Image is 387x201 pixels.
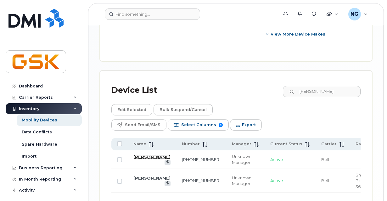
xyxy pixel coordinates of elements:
[133,154,171,159] a: [PERSON_NAME]
[160,105,207,114] span: Bulk Suspend/Cancel
[270,141,302,147] span: Current Status
[242,120,256,130] span: Export
[133,176,171,181] a: [PERSON_NAME]
[321,157,329,162] span: Bell
[111,82,157,98] div: Device List
[182,157,221,162] a: [PHONE_NUMBER]
[241,28,351,40] button: View More Device Makes
[351,10,358,18] span: NG
[165,181,171,186] a: View Last Bill
[181,120,216,130] span: Select Columns
[182,141,200,147] span: Number
[283,86,361,97] input: Search Device List ...
[111,119,166,131] button: Send Email/SMS
[154,104,213,115] button: Bulk Suspend/Cancel
[125,120,160,130] span: Send Email/SMS
[321,141,337,147] span: Carrier
[165,160,171,165] a: View Last Bill
[321,178,329,183] span: Bell
[168,119,229,131] button: Select Columns 9
[105,8,200,20] input: Find something...
[232,154,259,165] div: Unknown Manager
[111,104,152,115] button: Edit Selected
[232,175,259,187] div: Unknown Manager
[270,157,283,162] span: Active
[133,141,146,147] span: Name
[344,8,372,20] div: Nicolas Girard-Gagnon
[356,172,382,189] span: Smartshare Plus 90/10GB 36
[230,119,262,131] button: Export
[232,141,251,147] span: Manager
[356,141,376,147] span: Rate Plan
[219,123,223,127] span: 9
[270,178,283,183] span: Active
[271,31,325,37] span: View More Device Makes
[117,105,146,114] span: Edit Selected
[322,8,343,20] div: Quicklinks
[182,178,221,183] a: [PHONE_NUMBER]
